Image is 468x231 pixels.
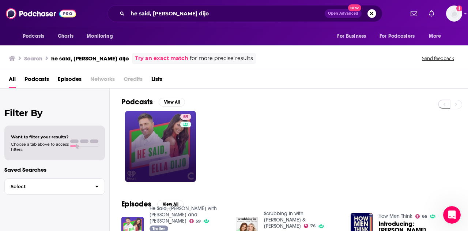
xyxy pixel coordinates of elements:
[446,5,462,22] button: Show profile menu
[422,215,427,218] span: 66
[304,224,316,228] a: 76
[159,98,185,107] button: View All
[4,166,105,173] p: Saved Searches
[189,219,201,223] a: 59
[24,55,42,62] h3: Search
[18,29,54,43] button: open menu
[24,73,49,88] a: Podcasts
[157,200,184,209] button: View All
[152,227,165,231] span: Trailer
[415,214,427,219] a: 66
[332,29,375,43] button: open menu
[446,5,462,22] span: Logged in as jartea
[125,111,196,182] a: 59
[121,200,151,209] h2: Episodes
[135,54,188,63] a: Try an exact match
[380,31,415,41] span: For Podcasters
[310,224,316,228] span: 76
[375,29,425,43] button: open menu
[128,8,325,19] input: Search podcasts, credits, & more...
[53,29,78,43] a: Charts
[328,12,358,15] span: Open Advanced
[196,220,201,223] span: 59
[90,73,115,88] span: Networks
[82,29,122,43] button: open menu
[58,73,82,88] a: Episodes
[183,113,188,121] span: 59
[23,31,44,41] span: Podcasts
[4,178,105,195] button: Select
[121,97,185,107] a: PodcastsView All
[420,55,456,62] button: Send feedback
[180,114,191,120] a: 59
[337,31,366,41] span: For Business
[51,55,129,62] h3: he said, [PERSON_NAME] dijo
[424,29,450,43] button: open menu
[446,5,462,22] img: User Profile
[443,206,461,224] iframe: Intercom live chat
[87,31,113,41] span: Monitoring
[11,134,69,139] span: Want to filter your results?
[426,7,437,20] a: Show notifications dropdown
[429,31,441,41] span: More
[378,213,412,219] a: How Men Think
[348,4,361,11] span: New
[9,73,16,88] a: All
[5,184,89,189] span: Select
[150,205,217,224] a: He Said, Ella Dijo with Eric Winter and Roselyn Sanchez
[121,97,153,107] h2: Podcasts
[151,73,162,88] a: Lists
[264,210,306,229] a: Scrubbing In with Becca Tilley & Tanya Rad
[58,31,73,41] span: Charts
[124,73,143,88] span: Credits
[190,54,253,63] span: for more precise results
[4,108,105,118] h2: Filter By
[121,200,184,209] a: EpisodesView All
[325,9,362,18] button: Open AdvancedNew
[456,5,462,11] svg: Add a profile image
[107,5,382,22] div: Search podcasts, credits, & more...
[408,7,420,20] a: Show notifications dropdown
[6,7,76,21] img: Podchaser - Follow, Share and Rate Podcasts
[11,142,69,152] span: Choose a tab above to access filters.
